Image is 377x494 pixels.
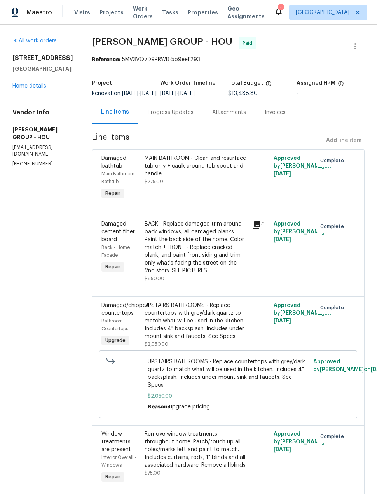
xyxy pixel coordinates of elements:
span: Approved by [PERSON_NAME] on [274,431,331,452]
span: Geo Assignments [227,5,265,20]
span: $950.00 [145,276,164,281]
div: Remove window treatments throughout home. Patch/touch up all holes/marks left and paint to match.... [145,430,248,469]
h5: Total Budget [228,81,263,86]
span: [DATE] [122,91,138,96]
span: Paid [243,39,255,47]
p: [EMAIL_ADDRESS][DOMAIN_NAME] [12,144,73,158]
span: - [160,91,195,96]
span: [DATE] [178,91,195,96]
div: - [297,91,365,96]
p: [PHONE_NUMBER] [12,161,73,167]
span: [DATE] [274,447,291,452]
span: Approved by [PERSON_NAME] on [274,221,331,242]
span: Approved by [PERSON_NAME] on [274,156,331,177]
span: Complete [320,433,347,440]
h4: Vendor Info [12,109,73,116]
h5: Project [92,81,112,86]
span: Visits [74,9,90,16]
span: Renovation [92,91,157,96]
span: Work Orders [133,5,153,20]
span: [DATE] [140,91,157,96]
h5: [PERSON_NAME] GROUP - HOU [12,126,73,141]
a: Home details [12,83,46,89]
div: UPSTAIRS BATHROOMS - Replace countertops with grey/dark quartz to match what will be used in the ... [145,301,248,340]
span: Window treatments are present [101,431,131,452]
span: [GEOGRAPHIC_DATA] [296,9,349,16]
h5: [GEOGRAPHIC_DATA] [12,65,73,73]
div: MAIN BATHROOM - Clean and resurface tub only + caulk around tub spout and handle. [145,154,248,178]
span: $275.00 [145,179,163,184]
span: Complete [320,304,347,312]
span: Repair [102,473,124,481]
span: Approved by [PERSON_NAME] on [274,303,331,324]
span: [DATE] [274,171,291,177]
h5: Work Order Timeline [160,81,216,86]
span: Damaged bathtub [101,156,126,169]
span: Reason: [148,404,169,410]
span: upgrade pricing [169,404,210,410]
span: $13,488.80 [228,91,258,96]
div: BACK - Replace damaged trim around back windows, all damaged planks. Paint the back side of the h... [145,220,248,275]
span: UPSTAIRS BATHROOMS - Replace countertops with grey/dark quartz to match what will be used in the ... [148,358,308,389]
span: $2,050.00 [148,392,308,400]
span: Complete [320,222,347,230]
span: Line Items [92,133,323,148]
span: Repair [102,189,124,197]
div: Line Items [101,108,129,116]
span: Bathroom - Countertops [101,319,128,331]
span: [DATE] [274,318,291,324]
span: Main Bathroom - Bathtub [101,172,138,184]
div: 1 [278,5,283,12]
span: Back - Home Facade [101,245,130,258]
span: [DATE] [274,237,291,242]
div: Progress Updates [148,109,194,116]
a: All work orders [12,38,57,44]
span: $2,050.00 [145,342,168,347]
div: Invoices [265,109,286,116]
span: Maestro [26,9,52,16]
span: The hpm assigned to this work order. [338,81,344,91]
h2: [STREET_ADDRESS] [12,54,73,62]
span: Damaged cement fiber board [101,221,135,242]
div: Attachments [212,109,246,116]
span: - [122,91,157,96]
span: The total cost of line items that have been proposed by Opendoor. This sum includes line items th... [265,81,272,91]
span: [PERSON_NAME] GROUP - HOU [92,37,232,46]
span: Properties [188,9,218,16]
span: [DATE] [160,91,176,96]
h5: Assigned HPM [297,81,335,86]
span: Tasks [162,10,178,15]
b: Reference: [92,57,120,62]
div: 6 [252,220,269,229]
span: Damaged/chipped countertops [101,303,149,316]
span: Complete [320,157,347,165]
span: Repair [102,263,124,271]
span: Interior Overall - Windows [101,455,136,468]
div: 5MV3VQ7D9PRWD-5b9eef293 [92,56,365,63]
span: Upgrade [102,336,129,344]
span: Projects [99,9,124,16]
span: $75.00 [145,471,161,475]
